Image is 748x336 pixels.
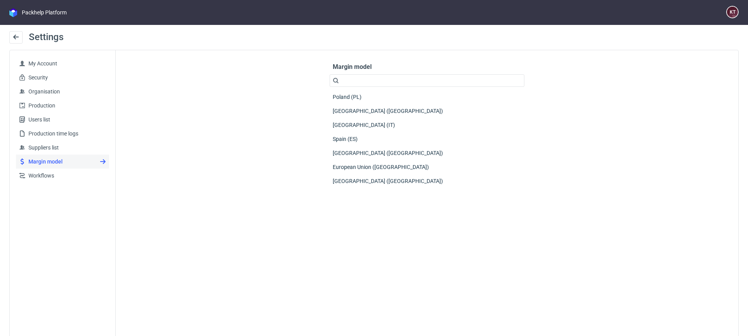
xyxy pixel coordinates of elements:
div: Margin model [330,63,524,71]
span: Poland (PL) [330,91,365,102]
a: Margin model [16,155,109,169]
span: My Account [25,60,106,67]
div: Packhelp Platform [22,9,67,16]
span: Production time logs [25,130,106,137]
span: [GEOGRAPHIC_DATA] ([GEOGRAPHIC_DATA]) [330,176,446,186]
a: Users list [16,113,109,127]
span: [GEOGRAPHIC_DATA] (IT) [330,120,398,130]
a: Packhelp Platform [9,8,67,17]
span: [GEOGRAPHIC_DATA] ([GEOGRAPHIC_DATA]) [330,148,446,158]
span: Margin model [25,158,106,165]
a: Production [16,99,109,113]
a: Organisation [16,84,109,99]
span: Suppliers list [25,144,106,151]
a: Security [16,70,109,84]
span: Settings [29,32,64,42]
span: Users list [25,116,106,123]
a: Workflows [16,169,109,183]
a: Suppliers list [16,141,109,155]
span: Security [25,74,106,81]
a: My Account [16,56,109,70]
figcaption: KT [727,7,738,18]
span: Organisation [25,88,106,95]
a: Production time logs [16,127,109,141]
span: [GEOGRAPHIC_DATA] ([GEOGRAPHIC_DATA]) [330,106,446,116]
span: European Union ([GEOGRAPHIC_DATA]) [330,162,432,172]
span: Production [25,102,106,109]
span: Workflows [25,172,106,179]
span: Spain (ES) [330,134,361,144]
